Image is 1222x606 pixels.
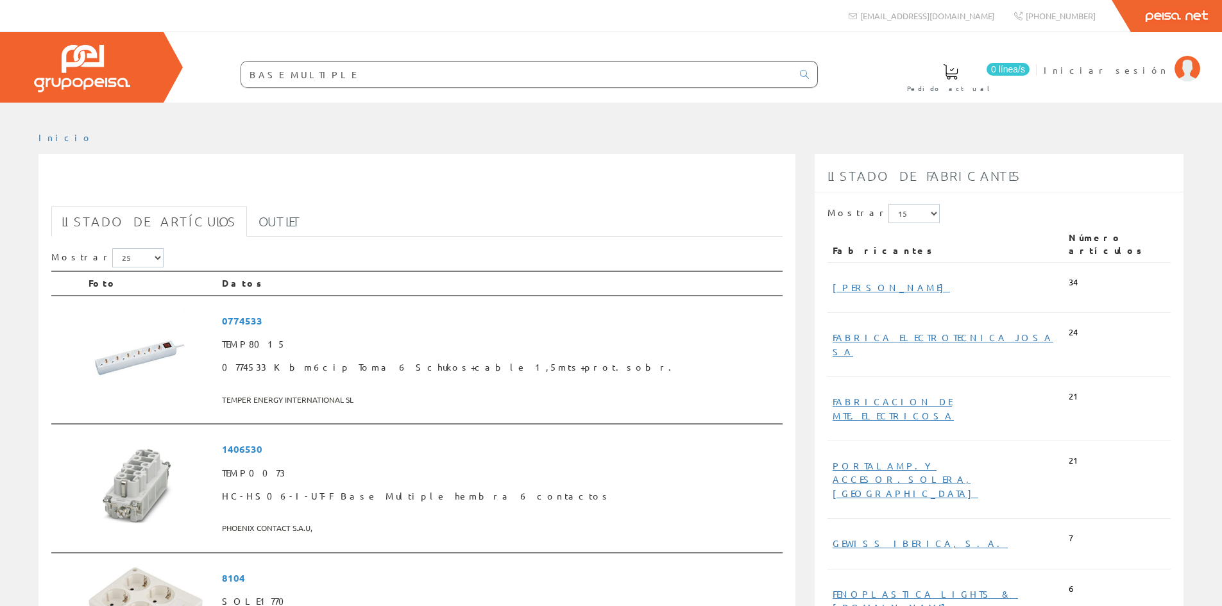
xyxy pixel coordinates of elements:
[51,174,783,200] h1: BASE MULTIPLE
[222,309,777,333] span: 0774533
[241,62,792,87] input: Buscar ...
[222,462,777,485] span: TEMP0073
[1026,10,1096,21] span: [PHONE_NUMBER]
[51,206,247,237] a: Listado de artículos
[89,437,185,534] img: Foto artículo HC-HS06-I-UT-F Base Multiple hembra 6 contactos (150x150)
[1069,276,1078,289] span: 34
[89,309,185,405] img: Foto artículo 0774533 Kbm6cip Toma 6 Schukos+cable 1,5mts+prot.sobr. (150x150)
[1069,583,1073,595] span: 6
[833,282,950,293] a: [PERSON_NAME]
[34,45,130,92] img: Grupo Peisa
[222,485,777,508] span: HC-HS06-I-UT-F Base Multiple hembra 6 contactos
[51,248,164,267] label: Mostrar
[860,10,994,21] span: [EMAIL_ADDRESS][DOMAIN_NAME]
[38,131,93,143] a: Inicio
[827,226,1064,262] th: Fabricantes
[1069,532,1073,544] span: 7
[222,566,777,590] span: 8104
[222,356,777,379] span: 0774533 Kbm6cip Toma 6 Schukos+cable 1,5mts+prot.sobr.
[248,206,312,237] a: Outlet
[1069,326,1078,339] span: 24
[827,204,940,223] label: Mostrar
[1069,455,1078,467] span: 21
[833,460,978,499] a: PORTALAMP.Y ACCESOR.SOLERA, [GEOGRAPHIC_DATA]
[222,389,777,410] span: TEMPER ENERGY INTERNATIONAL SL
[833,537,1008,549] a: GEWISS IBERICA, S.A.
[833,332,1053,357] a: FABRICA ELECTROTECNICA JOSA SA
[1069,391,1078,403] span: 21
[83,271,217,296] th: Foto
[1044,53,1200,65] a: Iniciar sesión
[222,518,777,539] span: PHOENIX CONTACT S.A.U,
[833,396,954,421] a: FABRICACION DE MTE.ELECTRICOSA
[222,437,777,461] span: 1406530
[907,82,994,95] span: Pedido actual
[888,204,940,223] select: Mostrar
[222,333,777,356] span: TEMP8015
[987,63,1030,76] span: 0 línea/s
[1044,63,1168,76] span: Iniciar sesión
[1064,226,1171,262] th: Número artículos
[112,248,164,267] select: Mostrar
[217,271,783,296] th: Datos
[827,168,1021,183] span: Listado de fabricantes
